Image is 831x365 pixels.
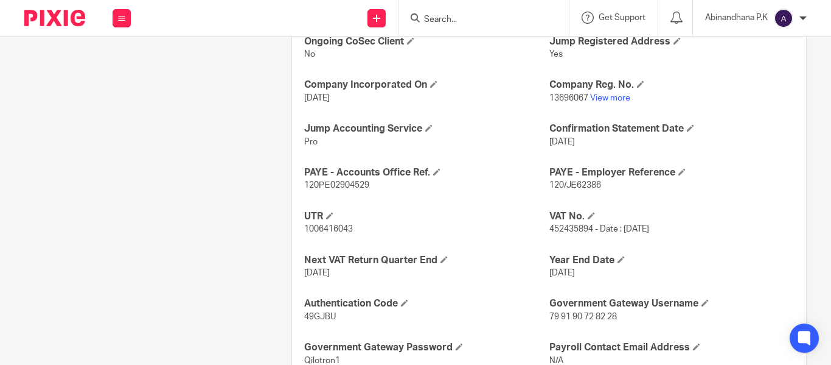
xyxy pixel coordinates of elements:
[304,181,369,190] span: 120ΡΕ02904529
[304,166,549,179] h4: PAYE - Accounts Office Ref.
[304,50,315,58] span: No
[549,122,794,135] h4: Confirmation Statement Date
[549,313,617,321] span: 79 91 90 72 82 28
[549,254,794,267] h4: Year End Date
[549,225,649,233] span: 452435894 - Date : [DATE]
[423,15,532,26] input: Search
[705,12,768,24] p: Abinandhana P.K
[549,94,588,102] span: 13696067
[549,50,563,58] span: Yes
[549,181,601,190] span: 120/JΕ62386
[599,13,645,22] span: Get Support
[304,210,549,223] h4: UTR
[24,10,85,26] img: Pixie
[304,225,353,233] span: 1006416043
[304,297,549,310] h4: Authentication Code
[549,166,794,179] h4: PAYE - Employer Reference
[774,9,793,28] img: svg%3E
[549,35,794,48] h4: Jump Registered Address
[549,356,563,365] span: N/A
[549,210,794,223] h4: VAT No.
[549,79,794,91] h4: Company Reg. No.
[549,341,794,354] h4: Payroll Contact Email Address
[304,254,549,267] h4: Next VAT Return Quarter End
[549,138,575,146] span: [DATE]
[304,122,549,135] h4: Jump Accounting Service
[304,313,336,321] span: 49GJBU
[590,94,630,102] a: View more
[304,79,549,91] h4: Company Incorporated On
[549,269,575,277] span: [DATE]
[304,35,549,48] h4: Ongoing CoSec Client
[304,94,330,102] span: [DATE]
[549,297,794,310] h4: Government Gateway Username
[304,341,549,354] h4: Government Gateway Password
[304,356,340,365] span: Qilotron1
[304,269,330,277] span: [DATE]
[304,138,318,146] span: Pro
